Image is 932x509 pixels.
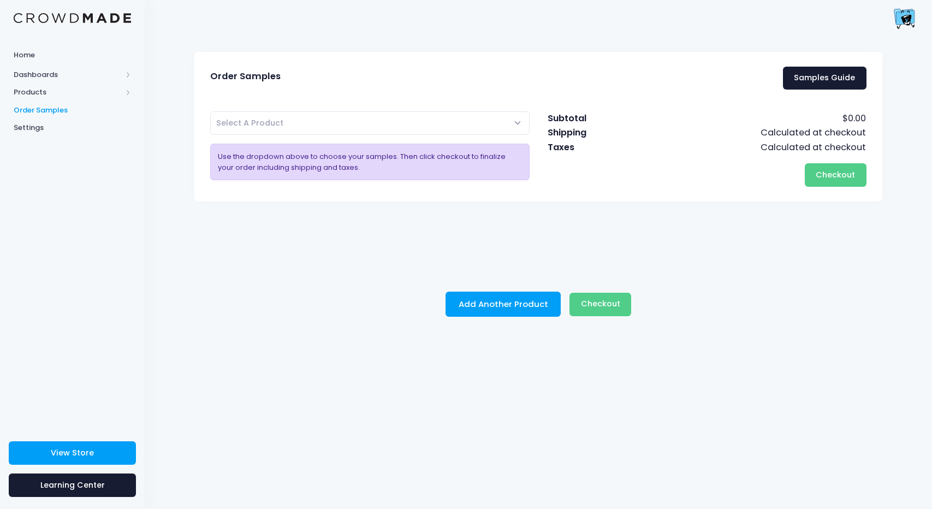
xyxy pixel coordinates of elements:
[14,105,131,116] span: Order Samples
[210,111,530,135] span: Select A Product
[9,441,136,465] a: View Store
[14,50,131,61] span: Home
[446,292,561,317] button: Add Another Product
[569,293,631,316] button: Checkout
[216,117,283,129] span: Select A Product
[14,13,131,23] img: Logo
[9,474,136,497] a: Learning Center
[805,163,866,187] button: Checkout
[51,447,94,458] span: View Store
[547,140,634,155] td: Taxes
[547,111,634,126] td: Subtotal
[216,117,283,128] span: Select A Product
[634,126,866,140] td: Calculated at checkout
[210,71,281,82] span: Order Samples
[14,69,122,80] span: Dashboards
[816,169,855,180] span: Checkout
[547,126,634,140] td: Shipping
[581,298,620,309] span: Checkout
[14,87,122,98] span: Products
[40,480,105,490] span: Learning Center
[894,7,916,29] img: User
[210,144,530,180] div: Use the dropdown above to choose your samples. Then click checkout to finalize your order includi...
[634,111,866,126] td: $0.00
[783,67,866,90] a: Samples Guide
[14,122,131,133] span: Settings
[634,140,866,155] td: Calculated at checkout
